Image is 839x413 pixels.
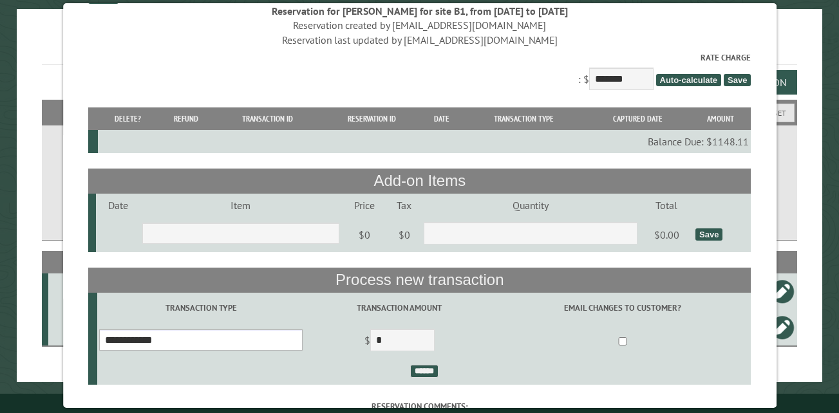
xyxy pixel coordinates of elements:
td: Price [341,194,386,217]
th: Transaction ID [214,107,321,130]
th: Transaction Type [461,107,585,130]
div: B1 [53,285,90,298]
td: $0.00 [639,217,693,253]
div: B1 [53,321,90,334]
div: : $ [88,51,751,93]
h1: Reservations [42,30,797,65]
div: Save [695,228,722,241]
td: Balance Due: $1148.11 [97,130,751,153]
th: Amount [690,107,751,130]
td: Date [96,194,140,217]
label: Rate Charge [88,51,751,64]
td: $0 [387,217,422,253]
div: Reservation for [PERSON_NAME] for site B1, from [DATE] to [DATE] [88,4,751,18]
label: Transaction Type [99,302,303,314]
label: Transaction Amount [307,302,492,314]
label: Reservation comments: [88,400,751,412]
label: Email changes to customer? [496,302,749,314]
th: Captured Date [585,107,690,130]
h2: Filters [42,100,797,124]
th: Date [422,107,462,130]
td: $ [305,324,493,360]
td: Total [639,194,693,217]
th: Add-on Items [88,169,751,193]
th: Delete? [97,107,157,130]
span: Save [724,74,751,86]
td: Tax [387,194,422,217]
th: Process new transaction [88,268,751,292]
th: Site [48,251,91,273]
th: Reservation ID [321,107,422,130]
td: $0 [341,217,386,253]
span: Auto-calculate [655,74,721,86]
div: Reservation last updated by [EMAIL_ADDRESS][DOMAIN_NAME] [88,33,751,47]
th: Refund [158,107,214,130]
td: Item [140,194,341,217]
div: Reservation created by [EMAIL_ADDRESS][DOMAIN_NAME] [88,18,751,32]
td: Quantity [422,194,640,217]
